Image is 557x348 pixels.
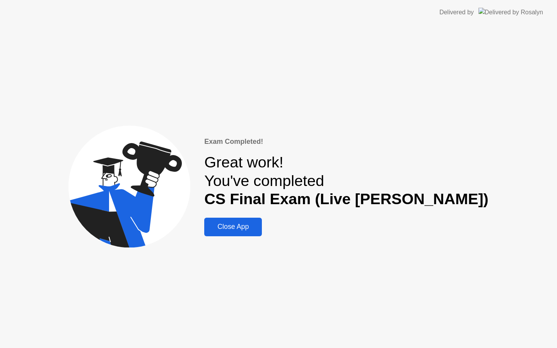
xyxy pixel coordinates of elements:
[478,8,543,17] img: Delivered by Rosalyn
[204,218,262,236] button: Close App
[439,8,474,17] div: Delivered by
[204,136,489,147] div: Exam Completed!
[204,153,489,208] div: Great work! You've completed
[207,223,260,231] div: Close App
[204,190,489,207] b: CS Final Exam (Live [PERSON_NAME])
